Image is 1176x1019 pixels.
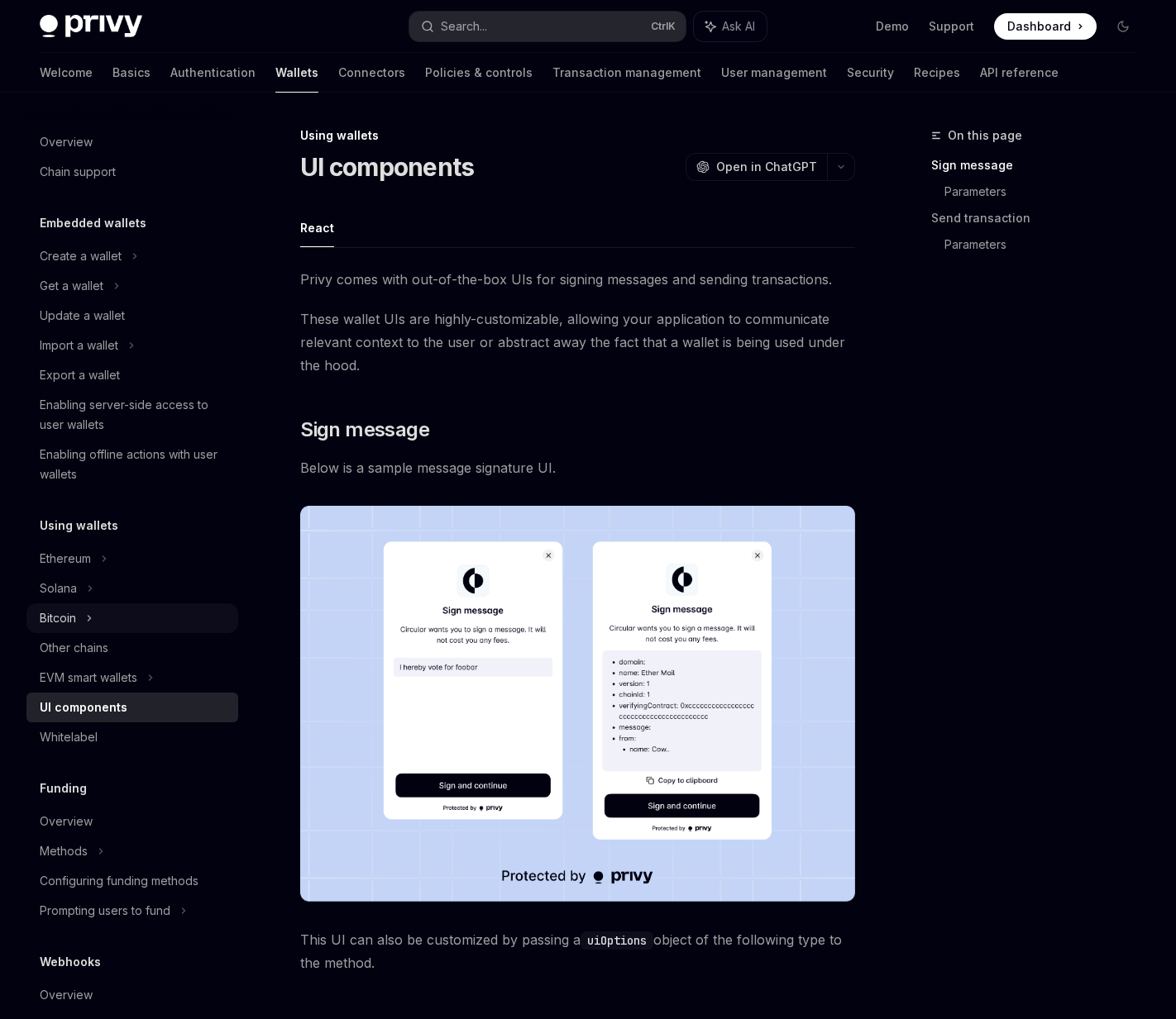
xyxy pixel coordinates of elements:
div: Other chains [40,638,108,658]
div: Enabling server-side access to user wallets [40,395,228,435]
a: Basics [112,53,151,93]
div: EVM smart wallets [40,668,137,688]
div: Enabling offline actions with user wallets [40,445,228,484]
code: uiOptions [581,931,653,950]
a: Send transaction [931,205,1150,231]
img: images/Sign.png [300,506,855,902]
div: Overview [40,985,93,1005]
a: Authentication [170,53,256,93]
span: Ask AI [722,18,755,35]
div: Prompting users to fund [40,901,170,921]
a: Dashboard [994,13,1097,40]
button: Search...CtrlK [409,12,685,41]
div: Chain support [40,162,116,182]
a: Update a wallet [26,301,238,331]
a: Overview [26,807,238,836]
a: Welcome [40,53,93,93]
a: Recipes [914,53,960,93]
div: Create a wallet [40,246,122,266]
button: Ask AI [694,12,767,41]
a: Parameters [944,179,1150,205]
div: Get a wallet [40,276,103,296]
div: Update a wallet [40,306,125,326]
div: UI components [40,698,127,717]
div: Overview [40,812,93,831]
span: Ctrl K [651,20,676,33]
span: Open in ChatGPT [716,159,817,175]
a: Wallets [275,53,318,93]
div: Solana [40,579,77,598]
div: Methods [40,841,88,861]
a: Whitelabel [26,722,238,752]
div: Search... [441,17,487,36]
div: Overview [40,132,93,152]
img: dark logo [40,15,142,38]
a: Overview [26,980,238,1010]
span: Dashboard [1007,18,1071,35]
span: These wallet UIs are highly-customizable, allowing your application to communicate relevant conte... [300,307,855,377]
h5: Using wallets [40,516,118,536]
span: This UI can also be customized by passing a object of the following type to the method. [300,928,855,974]
div: Ethereum [40,549,91,569]
a: Support [929,18,974,35]
a: Configuring funding methods [26,866,238,896]
a: Chain support [26,157,238,187]
a: Parameters [944,231,1150,258]
div: Whitelabel [40,727,98,747]
a: Policies & controls [425,53,533,93]
div: Using wallets [300,127,855,144]
h5: Webhooks [40,952,101,972]
a: Connectors [338,53,405,93]
a: Enabling offline actions with user wallets [26,440,238,489]
h1: UI components [300,152,474,182]
span: Below is a sample message signature UI. [300,456,855,479]
a: Transaction management [552,53,701,93]
a: Security [847,53,894,93]
a: Demo [876,18,909,35]
h5: Embedded wallets [40,213,146,233]
a: Sign message [931,152,1150,179]
a: Export a wallet [26,360,238,390]
span: Sign message [300,417,429,443]
div: Bitcoin [40,608,76,628]
h5: Funding [40,779,87,798]
a: Overview [26,127,238,157]
div: Export a wallet [40,365,120,385]
div: Import a wallet [40,336,118,355]
button: Toggle dark mode [1110,13,1136,40]
a: API reference [980,53,1059,93]
a: Enabling server-side access to user wallets [26,390,238,440]
span: Privy comes with out-of-the-box UIs for signing messages and sending transactions. [300,268,855,291]
div: Configuring funding methods [40,871,198,891]
span: On this page [948,126,1022,145]
a: UI components [26,693,238,722]
a: Other chains [26,633,238,663]
button: Open in ChatGPT [686,153,827,181]
a: User management [721,53,827,93]
button: React [300,208,334,247]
